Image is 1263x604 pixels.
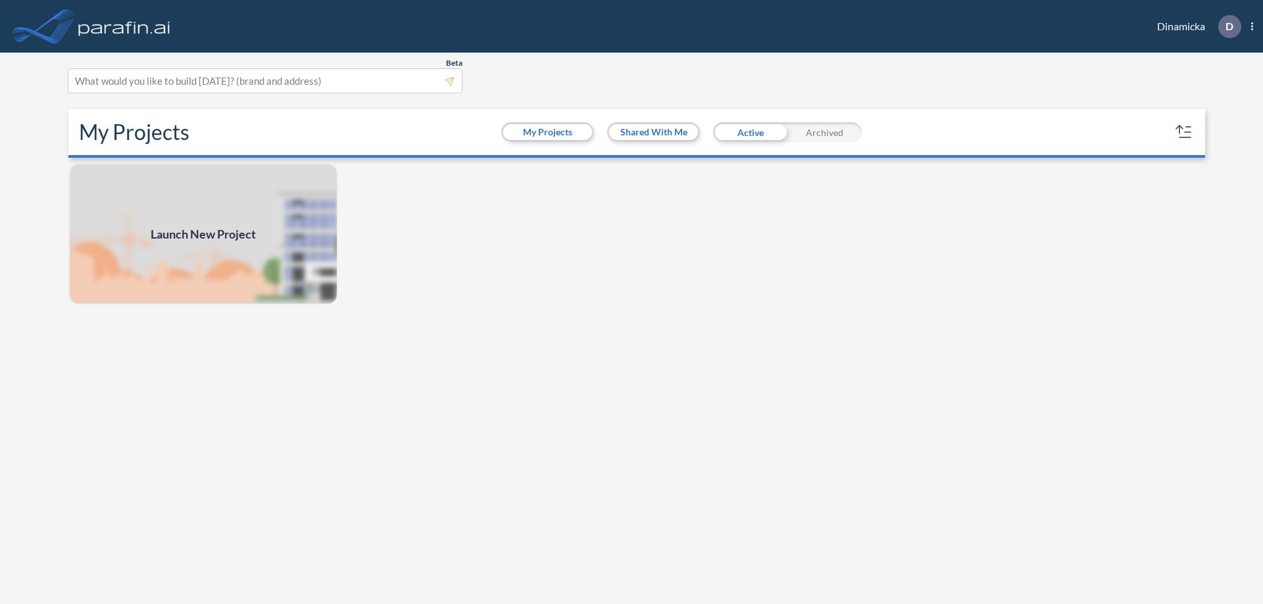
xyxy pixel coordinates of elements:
[787,122,862,142] div: Archived
[503,124,592,140] button: My Projects
[609,124,698,140] button: Shared With Me
[446,58,462,68] span: Beta
[68,163,338,305] img: add
[76,13,173,39] img: logo
[68,163,338,305] a: Launch New Project
[151,225,256,243] span: Launch New Project
[713,122,787,142] div: Active
[1137,15,1253,38] div: Dinamicka
[1226,20,1233,32] p: D
[1174,122,1195,143] button: sort
[79,120,189,145] h2: My Projects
